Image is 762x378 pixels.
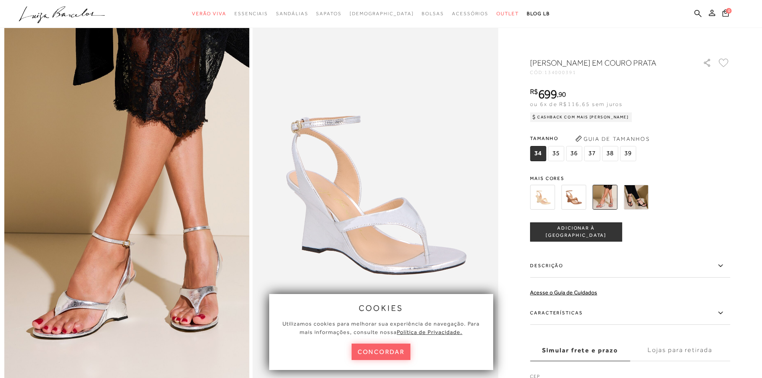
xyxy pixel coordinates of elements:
span: cookies [359,304,404,312]
label: Características [530,302,730,325]
a: noSubCategoriesText [496,6,519,21]
span: Mais cores [530,176,730,181]
a: noSubCategoriesText [276,6,308,21]
span: 36 [566,146,582,161]
button: 0 [720,9,731,20]
span: Verão Viva [192,11,226,16]
label: Simular frete e prazo [530,340,630,361]
label: Descrição [530,254,730,278]
span: Acessórios [452,11,488,16]
a: Política de Privacidade. [397,329,462,335]
div: Cashback com Mais [PERSON_NAME] [530,112,632,122]
span: [DEMOGRAPHIC_DATA] [350,11,414,16]
i: R$ [530,88,538,95]
img: SANDÁLIA ANABELA DE DEDO EM COURO BAUNILHA [530,185,555,210]
span: Utilizamos cookies para melhorar sua experiência de navegação. Para mais informações, consulte nossa [282,320,480,335]
span: 90 [558,90,566,98]
button: Guia de Tamanhos [572,132,652,145]
span: Sandálias [276,11,308,16]
span: BLOG LB [527,11,550,16]
span: Outlet [496,11,519,16]
a: noSubCategoriesText [316,6,341,21]
a: noSubCategoriesText [452,6,488,21]
button: ADICIONAR À [GEOGRAPHIC_DATA] [530,222,622,242]
span: Bolsas [422,11,444,16]
div: CÓD: [530,70,690,75]
img: SANDÁLIA ANABELA DE DEDO EM COURO PRATA [592,185,617,210]
a: noSubCategoriesText [234,6,268,21]
i: , [557,91,566,98]
span: Tamanho [530,132,638,144]
a: BLOG LB [527,6,550,21]
span: 34 [530,146,546,161]
label: Lojas para retirada [630,340,730,361]
span: 0 [726,8,732,14]
span: 37 [584,146,600,161]
span: ADICIONAR À [GEOGRAPHIC_DATA] [530,225,622,239]
span: 38 [602,146,618,161]
span: Sapatos [316,11,341,16]
img: SANDÁLIA ANABELA DE DEDO EM COURO PRETO [624,185,648,210]
span: Essenciais [234,11,268,16]
span: 39 [620,146,636,161]
img: SANDÁLIA ANABELA DE DEDO EM COURO CARAMELO [561,185,586,210]
span: 699 [538,87,557,101]
button: concordar [352,344,411,360]
span: ou 6x de R$116,65 sem juros [530,101,622,107]
a: noSubCategoriesText [422,6,444,21]
a: Acesse o Guia de Cuidados [530,289,597,296]
span: 35 [548,146,564,161]
span: 134000391 [544,70,576,75]
a: noSubCategoriesText [192,6,226,21]
h1: [PERSON_NAME] EM COURO PRATA [530,57,680,68]
a: noSubCategoriesText [350,6,414,21]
